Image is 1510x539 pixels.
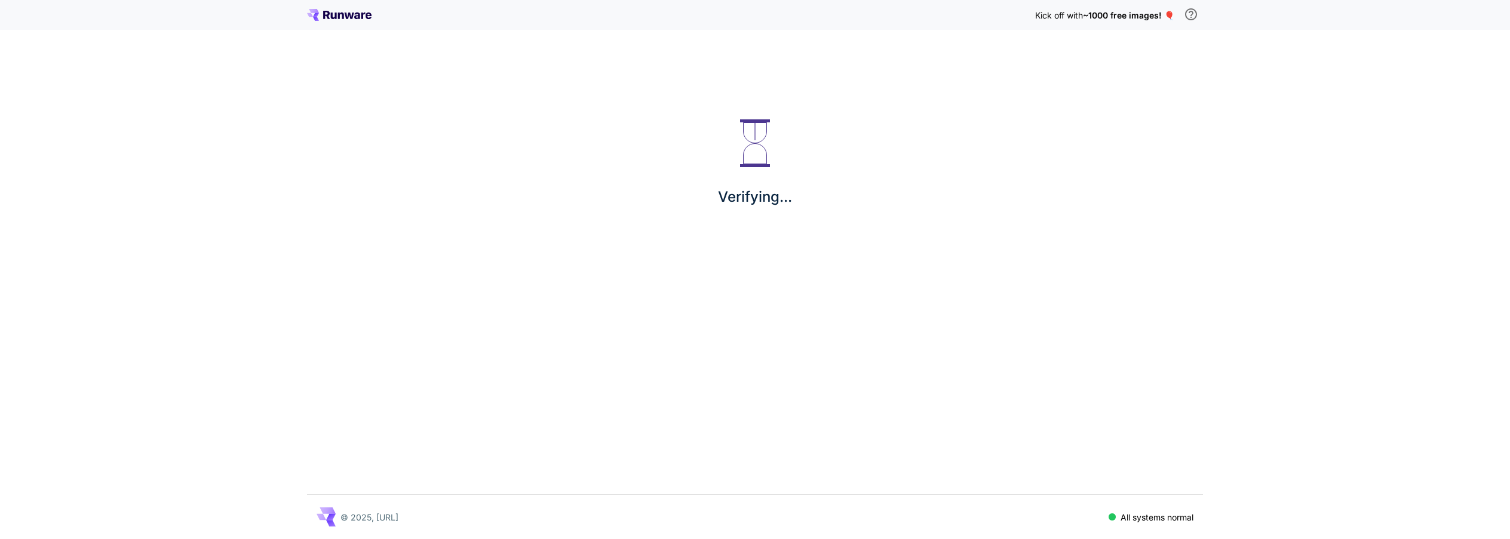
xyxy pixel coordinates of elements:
p: Verifying... [718,186,792,208]
p: © 2025, [URL] [340,511,398,523]
button: In order to qualify for free credit, you need to sign up with a business email address and click ... [1179,2,1203,26]
span: Kick off with [1035,10,1083,20]
p: All systems normal [1121,511,1193,523]
span: ~1000 free images! 🎈 [1083,10,1174,20]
